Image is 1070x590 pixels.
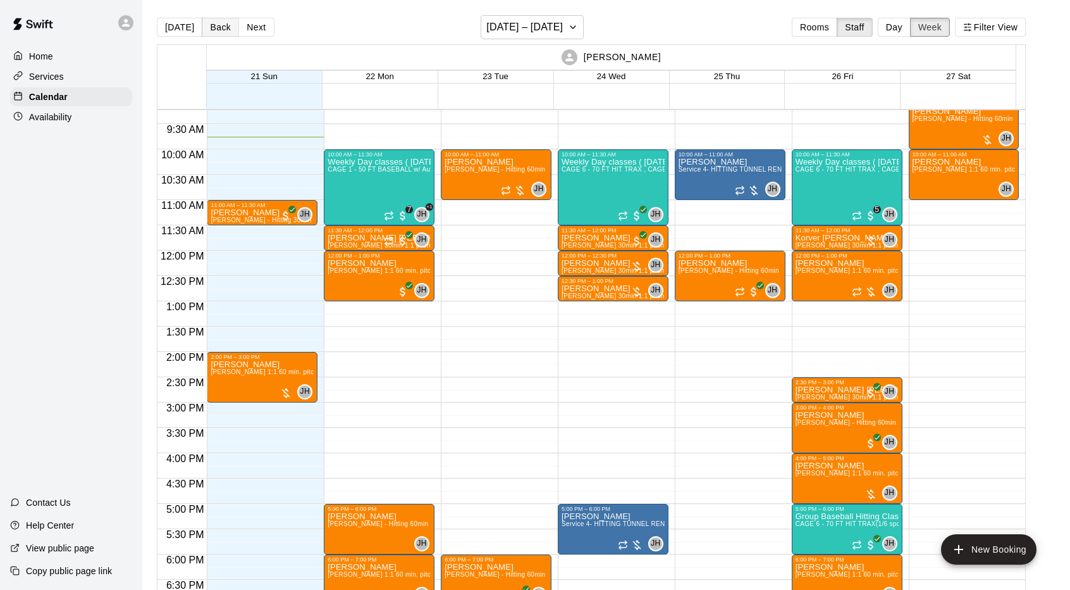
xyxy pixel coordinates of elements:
p: Copy public page link [26,565,112,577]
span: Recurring event [735,185,745,196]
div: John Havird [648,232,663,248]
p: Help Center [26,519,74,532]
span: John Havird [653,283,663,298]
div: 10:00 AM – 11:00 AM: Service 4- HITTING TUNNEL RENTAL - 70ft Baseball [675,149,785,200]
div: 10:00 AM – 11:30 AM [796,151,899,158]
button: Day [878,18,911,37]
span: [PERSON_NAME] 1:1 60 min. pitching Lesson (CAGE 8 - 70 FT BB (w/ pitching mound) ) [328,267,594,274]
span: John Havird [653,536,663,551]
span: [PERSON_NAME] 1:1 60 min. pitching Lesson (CAGE 8 - 70 FT BB (w/ pitching mound) ) [796,267,1062,274]
div: 2:00 PM – 3:00 PM [211,354,314,360]
button: 22 Mon [366,72,393,81]
span: JH [885,208,894,221]
span: John Havird [1004,131,1014,146]
div: 11:00 AM – 11:30 AM [211,202,314,208]
span: 4:30 PM [163,479,207,489]
div: John Havird [648,536,663,551]
span: John Havird [302,207,312,222]
p: Availability [29,111,72,123]
span: Recurring event [384,236,394,246]
span: John Havird [770,283,780,298]
div: John Havird [414,207,429,222]
span: Recurring event [384,211,394,221]
span: 5 [873,206,881,213]
span: Recurring event [618,211,628,221]
button: 25 Thu [714,72,740,81]
span: Service 4- HITTING TUNNEL RENTAL - 70ft Baseball (CAGE 8 - 70 FT BB (w/ pitching mound) ) [679,166,966,173]
span: [PERSON_NAME] 30min 1:1 pitching Lesson (ages under [DEMOGRAPHIC_DATA]) (CAGE 8 - 70 FT BB (w/ pi... [562,242,940,249]
span: All customers have paid [630,235,643,248]
span: JH [1002,183,1011,196]
span: 7 / 10 customers have paid [397,210,409,222]
div: 5:00 PM – 6:00 PM [796,506,899,512]
div: John Havird [882,536,897,551]
span: John Havird [887,283,897,298]
div: 4:00 PM – 5:00 PM [796,455,899,461]
button: add [941,534,1036,565]
div: 12:00 PM – 1:00 PM: John Havird 1:1 60 min. pitching Lesson [324,251,434,301]
span: [PERSON_NAME] 1:1 60 min. pitching Lesson (CAGE 6 - 70 FT HIT TRAX ) [796,470,1022,477]
span: JH [885,436,894,449]
span: JH [885,386,894,398]
span: John Havird [770,182,780,197]
span: 11:00 AM [158,200,207,211]
span: 10:00 AM [158,149,207,160]
div: 12:30 PM – 1:00 PM [562,278,665,284]
span: [PERSON_NAME] - Hitting 60min 1:1 instruction (CAGE 6 - 70 FT HIT TRAX ) [445,571,677,578]
span: 11:30 AM [158,225,207,236]
span: 1:30 PM [163,327,207,337]
div: John Havird [765,182,780,197]
div: 12:00 PM – 12:30 PM: John Havird 30min 1:1 pitching Lesson (ages under 10yrs old) [558,251,668,276]
a: Services [10,67,132,86]
span: John Havird [419,232,429,248]
span: All customers have paid [630,210,643,222]
span: 3:00 PM [163,403,207,413]
div: 12:00 PM – 1:00 PM: Nico Spears [675,251,785,301]
span: [PERSON_NAME] 30min 1:1 pitching Lesson (ages under [DEMOGRAPHIC_DATA]) (CAGE 8 - 70 FT BB (w/ pi... [562,267,940,274]
div: 10:00 AM – 11:30 AM [562,151,665,158]
div: 3:00 PM – 4:00 PM [796,405,899,411]
span: 1/6 spots filled [876,520,908,527]
span: John Havird [887,384,897,399]
span: CAGE 6 - 70 FT HIT TRAX , CAGE 7 - 70 FT BB (w/ pitching mound), CAGE 8 - 70 FT BB (w/ pitching m... [562,166,892,173]
button: 21 Sun [251,72,278,81]
div: John Havird [414,536,429,551]
div: 5:00 PM – 6:00 PM: Group Baseball Hitting Class - Friday (Ages 9-12) [792,504,902,555]
span: [PERSON_NAME] - Hitting 60min 1:1 instruction (CAGE 8 - 70 FT BB (w/ pitching mound) ) [445,166,716,173]
span: John Havird [887,207,897,222]
span: Recurring event [618,540,628,550]
p: Calendar [29,91,68,103]
div: 11:00 AM – 11:30 AM: Declan Crabbe [207,200,317,225]
span: All customers have paid [397,235,409,248]
span: JH [1002,132,1011,145]
span: John Havird & 1 other [419,207,429,222]
div: John Havird [297,207,312,222]
div: 2:30 PM – 3:00 PM: Connor Pichette [792,377,902,403]
span: JH [651,284,660,297]
span: Recurring event [852,540,862,550]
span: [PERSON_NAME] 30min 1:1 pitching Lesson (ages under [DEMOGRAPHIC_DATA]) (CAGE 8 - 70 FT BB (w/ pi... [328,242,706,249]
span: 6:00 PM [163,555,207,565]
span: CAGE 1 - 50 FT BASEBALL w/ Auto Feeder, CAGE 2 - 50 FT HYBRID BB/SB, CAGE 3 - 50 FT HYBRID BB/SB,... [328,166,862,173]
div: 12:00 PM – 1:00 PM [796,253,899,259]
a: Calendar [10,87,132,106]
div: 12:00 PM – 1:00 PM [679,253,782,259]
span: JH [768,284,777,297]
div: 6:00 PM – 7:00 PM [445,556,548,563]
span: Recurring event [501,185,511,196]
span: John Havird [653,258,663,273]
span: All customers have paid [280,210,292,222]
div: 9:00 AM – 10:00 AM: John Havird - Hitting 60min 1:1 instruction [909,99,1019,149]
span: [PERSON_NAME] 1:1 60 min. pitching Lesson (CAGE 6 - 70 FT HIT TRAX ) [796,571,1022,578]
span: JH [534,183,543,196]
div: 12:00 PM – 1:00 PM: John Havird 1:1 60 min. pitching Lesson [792,251,902,301]
span: All customers have paid [397,286,409,298]
span: JH [651,208,660,221]
div: 10:00 AM – 11:00 AM: John Havird - Hitting 60min 1:1 instruction [441,149,551,200]
div: John Havird [882,486,897,501]
button: [DATE] – [DATE] [481,15,584,39]
div: 5:00 PM – 6:00 PM [328,506,431,512]
span: 5:00 PM [163,504,207,515]
div: 2:30 PM – 3:00 PM [796,379,899,386]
